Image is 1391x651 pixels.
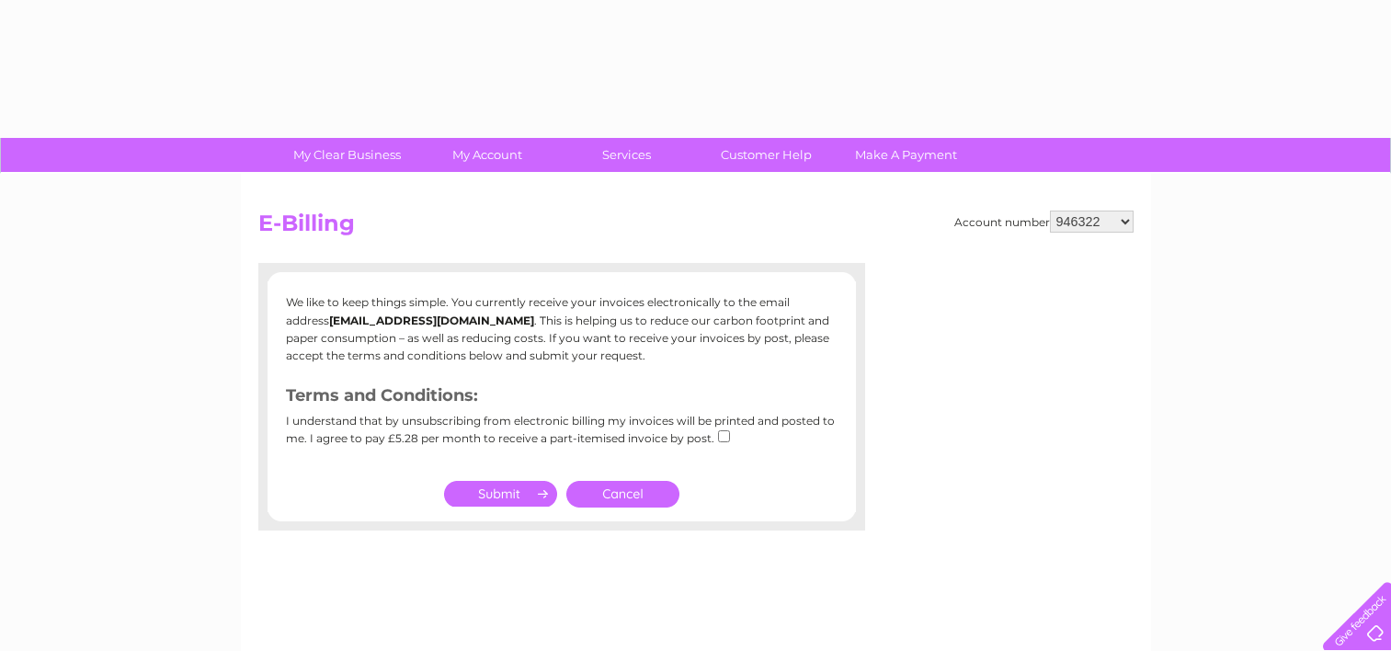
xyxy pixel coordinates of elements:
a: My Clear Business [271,138,423,172]
div: Account number [954,211,1134,233]
h3: Terms and Conditions: [286,383,838,415]
p: We like to keep things simple. You currently receive your invoices electronically to the email ad... [286,293,838,364]
h2: E-Billing [258,211,1134,246]
a: Cancel [566,481,679,508]
input: Submit [444,481,557,507]
a: Make A Payment [830,138,982,172]
a: Services [551,138,702,172]
div: I understand that by unsubscribing from electronic billing my invoices will be printed and posted... [286,415,838,458]
b: [EMAIL_ADDRESS][DOMAIN_NAME] [329,314,534,327]
a: My Account [411,138,563,172]
a: Customer Help [690,138,842,172]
